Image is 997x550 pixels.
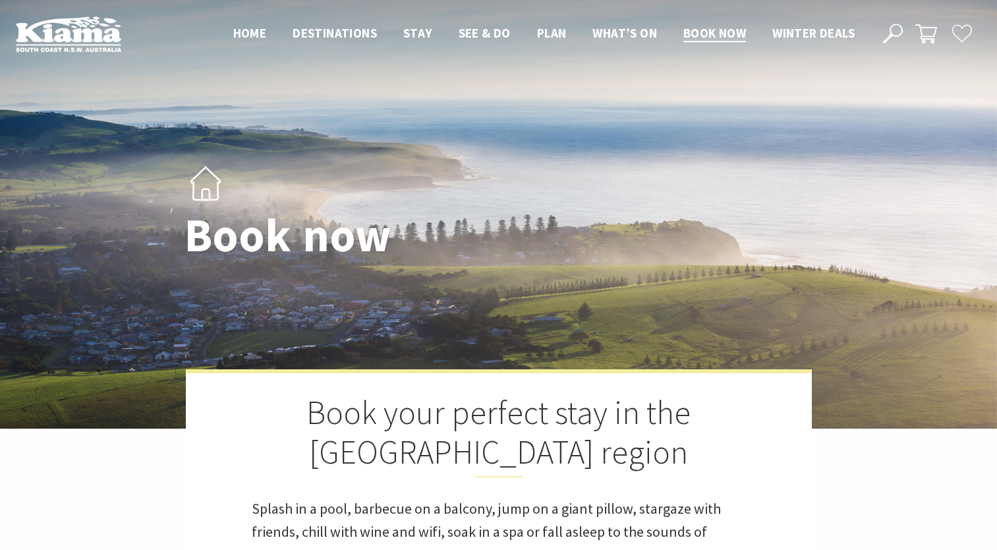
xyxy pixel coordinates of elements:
[16,16,121,52] img: Kiama Logo
[459,25,511,41] span: See & Do
[293,25,377,41] span: Destinations
[220,23,868,45] nav: Main Menu
[772,25,855,41] span: Winter Deals
[537,25,567,41] span: Plan
[683,25,746,41] span: Book now
[233,25,267,41] span: Home
[592,25,657,41] span: What’s On
[252,393,746,477] h2: Book your perfect stay in the [GEOGRAPHIC_DATA] region
[403,25,432,41] span: Stay
[185,210,557,261] h1: Book now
